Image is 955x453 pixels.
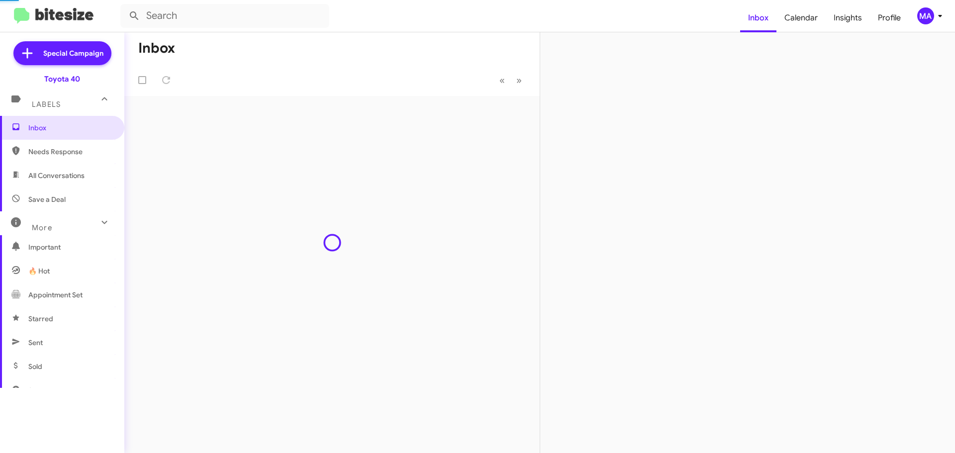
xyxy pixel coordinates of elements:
[493,70,511,91] button: Previous
[826,3,870,32] a: Insights
[28,147,113,157] span: Needs Response
[740,3,776,32] a: Inbox
[13,41,111,65] a: Special Campaign
[510,70,528,91] button: Next
[44,74,80,84] div: Toyota 40
[776,3,826,32] a: Calendar
[28,338,43,348] span: Sent
[28,194,66,204] span: Save a Deal
[516,74,522,87] span: »
[917,7,934,24] div: MA
[494,70,528,91] nav: Page navigation example
[870,3,909,32] a: Profile
[28,171,85,181] span: All Conversations
[28,385,81,395] span: Sold Responded
[43,48,103,58] span: Special Campaign
[499,74,505,87] span: «
[32,100,61,109] span: Labels
[909,7,944,24] button: MA
[28,123,113,133] span: Inbox
[28,314,53,324] span: Starred
[28,242,113,252] span: Important
[28,266,50,276] span: 🔥 Hot
[32,223,52,232] span: More
[138,40,175,56] h1: Inbox
[28,290,83,300] span: Appointment Set
[120,4,329,28] input: Search
[28,362,42,371] span: Sold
